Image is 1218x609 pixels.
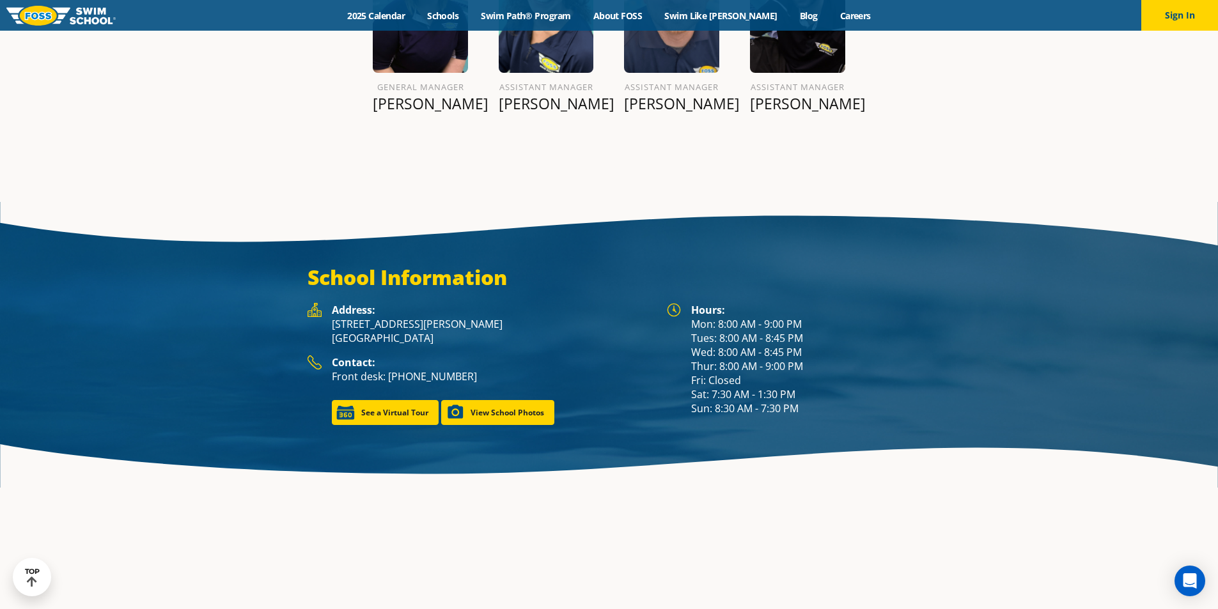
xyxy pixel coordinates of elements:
img: Foss Location Address [308,303,322,317]
div: TOP [25,567,40,587]
a: 2025 Calendar [336,10,416,22]
img: FOSS Swim School Logo [6,6,116,26]
h3: School Information [308,265,911,290]
a: Schools [416,10,470,22]
div: Open Intercom Messenger [1175,566,1205,596]
h6: Assistant Manager [624,79,719,95]
p: [PERSON_NAME] [373,95,468,112]
p: [PERSON_NAME] [624,95,719,112]
a: View School Photos [441,400,554,425]
p: [PERSON_NAME] [499,95,594,112]
img: Foss Location Hours [667,303,681,317]
p: Front desk: [PHONE_NUMBER] [332,369,654,383]
strong: Contact: [332,355,375,369]
p: [STREET_ADDRESS][PERSON_NAME] [GEOGRAPHIC_DATA] [332,317,654,345]
a: Swim Path® Program [470,10,582,22]
strong: Address: [332,303,375,317]
a: Swim Like [PERSON_NAME] [653,10,789,22]
a: See a Virtual Tour [332,400,439,425]
h6: Assistant Manager [499,79,594,95]
h6: General Manager [373,79,468,95]
a: About FOSS [582,10,653,22]
a: Careers [829,10,882,22]
img: Foss Location Contact [308,355,322,370]
div: Mon: 8:00 AM - 9:00 PM Tues: 8:00 AM - 8:45 PM Wed: 8:00 AM - 8:45 PM Thur: 8:00 AM - 9:00 PM Fri... [691,303,911,415]
h6: Assistant Manager [750,79,845,95]
strong: Hours: [691,303,725,317]
p: [PERSON_NAME] [750,95,845,112]
a: Blog [788,10,829,22]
